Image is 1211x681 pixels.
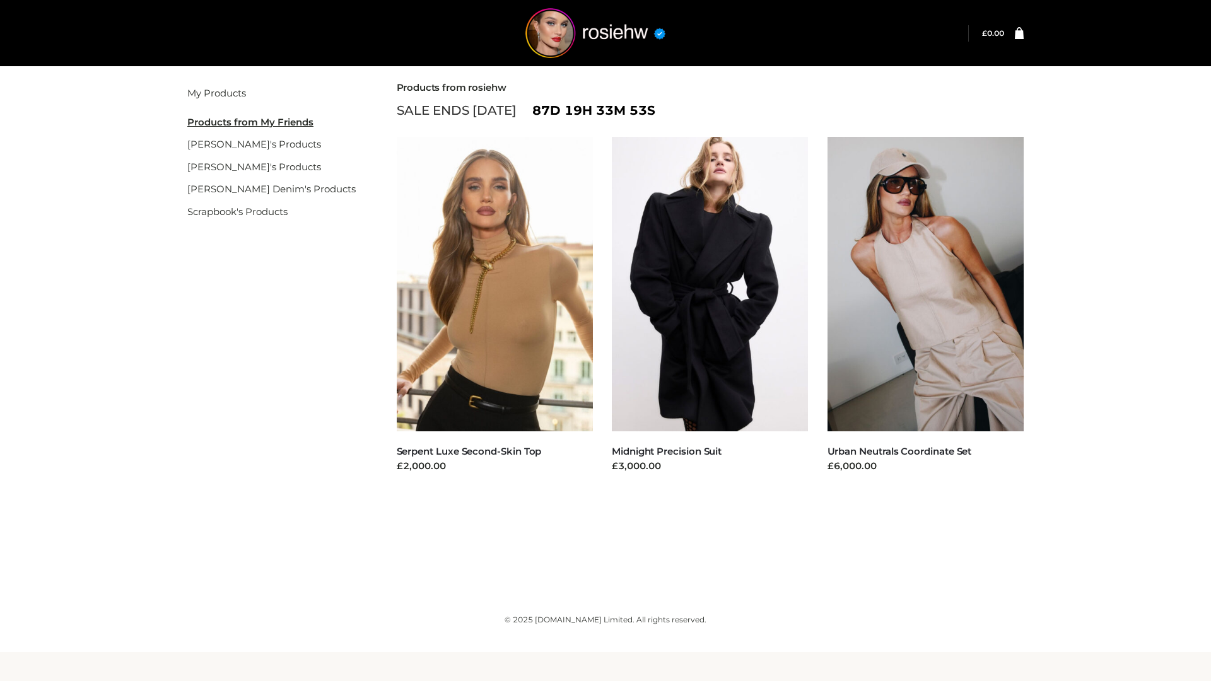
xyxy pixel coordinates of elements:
a: £0.00 [982,28,1004,38]
div: £3,000.00 [612,459,809,474]
h2: Products from rosiehw [397,82,1024,93]
a: [PERSON_NAME] Denim's Products [187,183,356,195]
span: £ [982,28,987,38]
a: Urban Neutrals Coordinate Set [828,445,972,457]
bdi: 0.00 [982,28,1004,38]
a: Midnight Precision Suit [612,445,722,457]
a: Scrapbook's Products [187,206,288,218]
u: Products from My Friends [187,116,313,128]
div: £6,000.00 [828,459,1024,474]
div: £2,000.00 [397,459,594,474]
a: [PERSON_NAME]'s Products [187,161,321,173]
span: 87d 19h 33m 53s [532,100,655,121]
img: rosiehw [501,8,690,58]
div: SALE ENDS [DATE] [397,100,1024,121]
a: [PERSON_NAME]'s Products [187,138,321,150]
a: Serpent Luxe Second-Skin Top [397,445,542,457]
a: My Products [187,87,246,99]
div: © 2025 [DOMAIN_NAME] Limited. All rights reserved. [187,614,1024,626]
